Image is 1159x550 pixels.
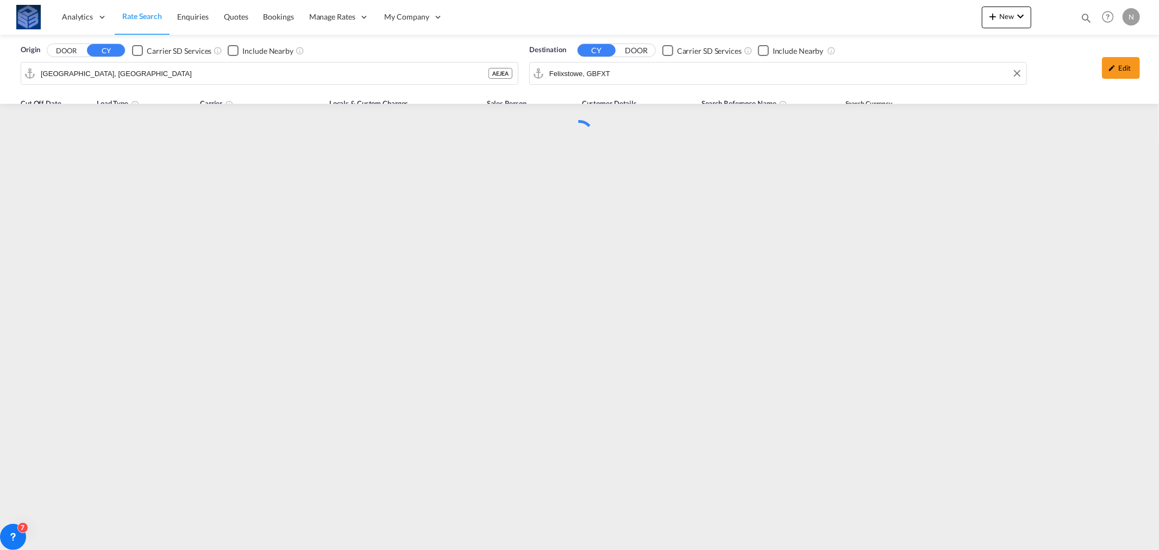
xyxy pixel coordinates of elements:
[986,10,999,23] md-icon: icon-plus 400-fg
[329,99,409,108] span: Locals & Custom Charges
[1014,10,1027,23] md-icon: icon-chevron-down
[97,99,140,108] span: Load Type
[487,99,527,108] span: Sales Person
[773,46,824,57] div: Include Nearby
[47,45,85,57] button: DOOR
[529,45,566,55] span: Destination
[309,11,355,22] span: Manage Rates
[530,62,1026,84] md-input-container: Felixstowe, GBFXT
[41,65,488,82] input: Search by Port
[1123,8,1140,26] div: N
[21,62,518,84] md-input-container: Jebel Ali, AEJEA
[87,44,125,57] button: CY
[228,45,293,56] md-checkbox: Checkbox No Ink
[1102,57,1140,79] div: icon-pencilEdit
[1009,65,1025,82] button: Clear Input
[200,99,234,108] span: Carrier
[662,45,742,56] md-checkbox: Checkbox No Ink
[264,12,294,21] span: Bookings
[214,46,222,55] md-icon: Unchecked: Search for CY (Container Yard) services for all selected carriers.Checked : Search for...
[147,46,211,57] div: Carrier SD Services
[582,99,637,108] span: Customer Details
[385,11,429,22] span: My Company
[131,100,140,109] md-icon: icon-information-outline
[827,46,836,55] md-icon: Unchecked: Ignores neighbouring ports when fetching rates.Checked : Includes neighbouring ports w...
[21,99,61,108] span: Cut Off Date
[779,100,788,109] md-icon: Your search will be saved by the below given name
[617,45,655,57] button: DOOR
[224,12,248,21] span: Quotes
[758,45,824,56] md-checkbox: Checkbox No Ink
[225,100,234,109] md-icon: The selected Trucker/Carrierwill be displayed in the rate results If the rates are from another f...
[845,99,893,108] span: Search Currency
[578,44,616,57] button: CY
[744,46,753,55] md-icon: Unchecked: Search for CY (Container Yard) services for all selected carriers.Checked : Search for...
[549,65,1021,82] input: Search by Port
[21,45,40,55] span: Origin
[62,11,93,22] span: Analytics
[1099,8,1117,26] span: Help
[1099,8,1123,27] div: Help
[132,45,211,56] md-checkbox: Checkbox No Ink
[1080,12,1092,28] div: icon-magnify
[1080,12,1092,24] md-icon: icon-magnify
[296,46,304,55] md-icon: Unchecked: Ignores neighbouring ports when fetching rates.Checked : Includes neighbouring ports w...
[677,46,742,57] div: Carrier SD Services
[177,12,209,21] span: Enquiries
[16,5,41,29] img: fff785d0086311efa2d3e168b14c2f64.png
[122,11,162,21] span: Rate Search
[1108,64,1116,72] md-icon: icon-pencil
[982,7,1031,28] button: icon-plus 400-fgNewicon-chevron-down
[488,68,512,79] div: AEJEA
[986,12,1027,21] span: New
[701,99,788,108] span: Search Reference Name
[242,46,293,57] div: Include Nearby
